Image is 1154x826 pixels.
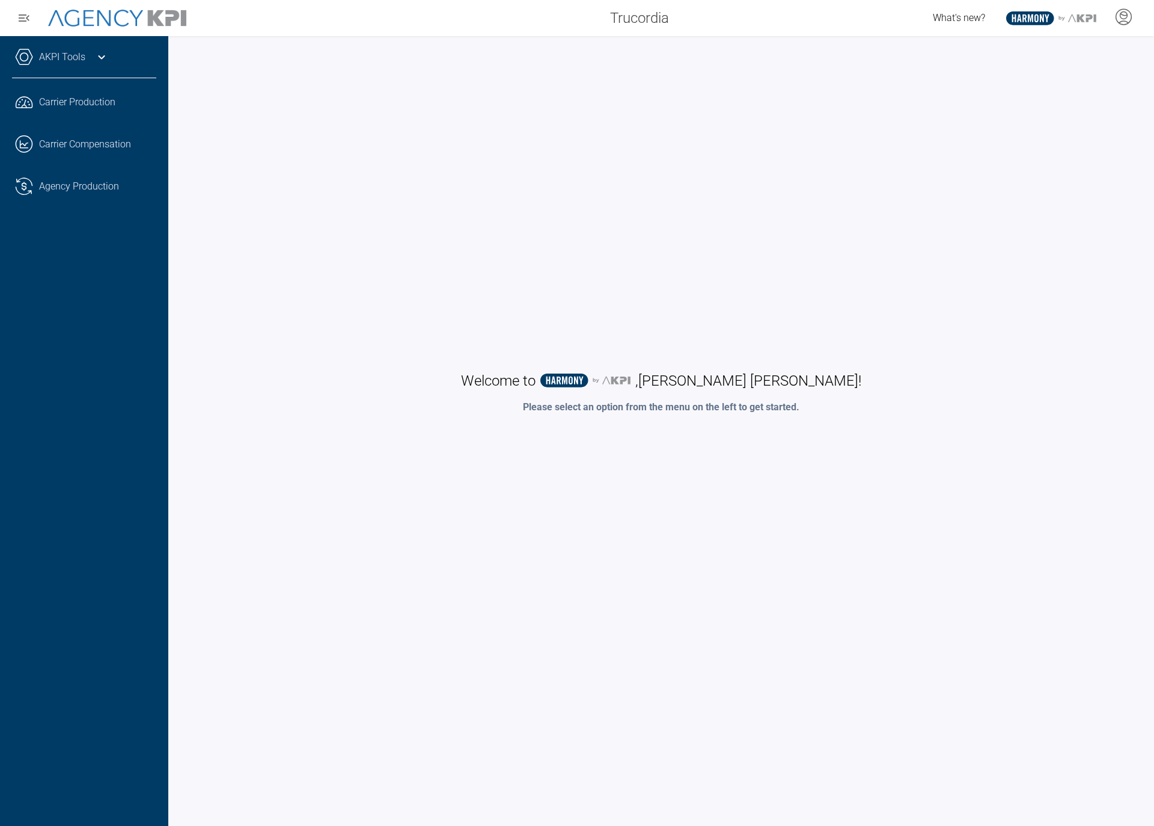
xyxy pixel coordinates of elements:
[523,400,799,415] p: Please select an option from the menu on the left to get started.
[461,371,861,390] h1: Welcome to , [PERSON_NAME] [PERSON_NAME] !
[933,12,985,23] span: What's new?
[39,179,119,194] span: Agency Production
[610,7,669,29] span: Trucordia
[39,50,85,64] a: AKPI Tools
[39,95,115,109] span: Carrier Production
[48,10,186,27] img: AgencyKPI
